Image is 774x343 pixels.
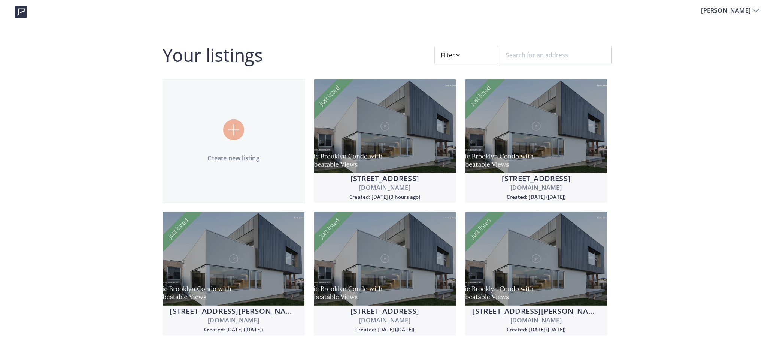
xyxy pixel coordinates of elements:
input: Search for an address [500,46,612,64]
img: logo [15,6,27,18]
h2: Your listings [163,46,263,64]
a: Create new listing [163,79,305,203]
span: [PERSON_NAME] [701,6,752,15]
p: Create new listing [163,154,304,163]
